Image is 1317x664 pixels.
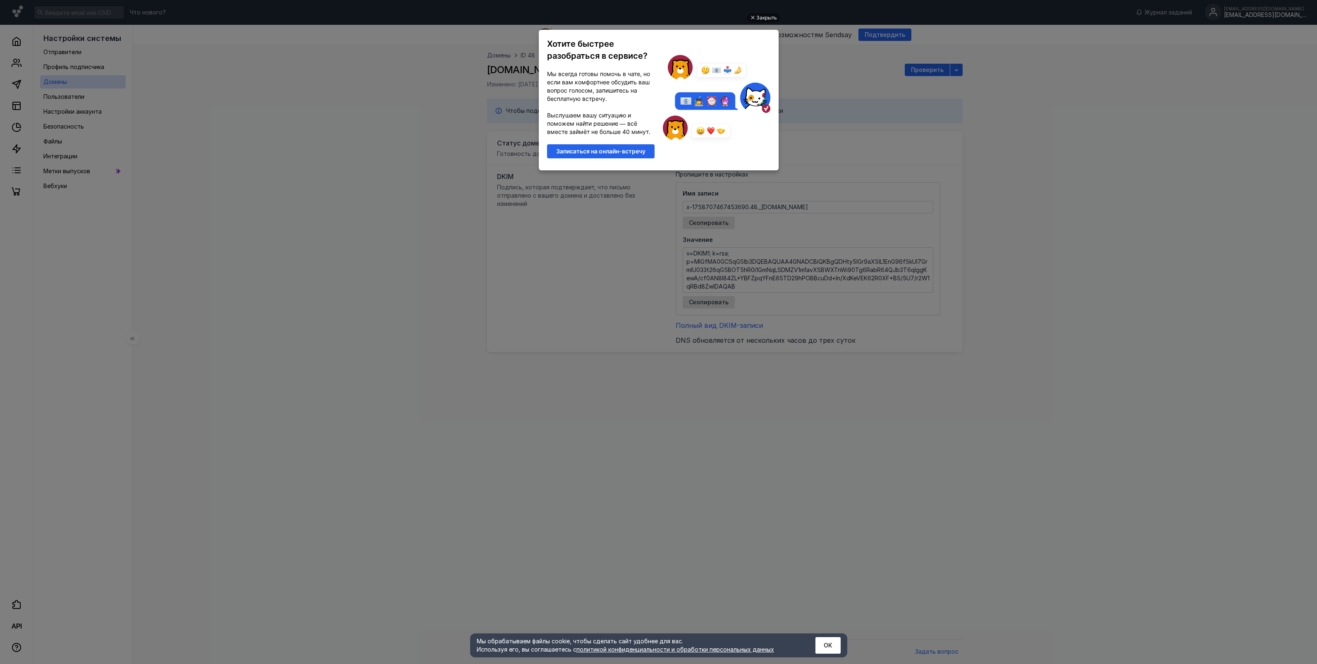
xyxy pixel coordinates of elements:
a: политикой конфиденциальности и обработки персональных данных [576,646,774,653]
button: ОК [815,637,841,654]
p: Мы всегда готовы помочь в чате, но если вам комфортнее обсудить ваш вопрос голосом, запишитесь на... [547,70,655,103]
a: Записаться на онлайн-встречу [547,144,655,158]
div: Мы обрабатываем файлы cookie, чтобы сделать сайт удобнее для вас. Используя его, вы соглашаетесь c [477,637,795,654]
div: Закрыть [756,13,777,22]
span: Хотите быстрее разобраться в сервисе? [547,39,648,61]
p: Выслушаем вашу ситуацию и поможем найти решение — всё вместе займёт не больше 40 минут. [547,111,655,136]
